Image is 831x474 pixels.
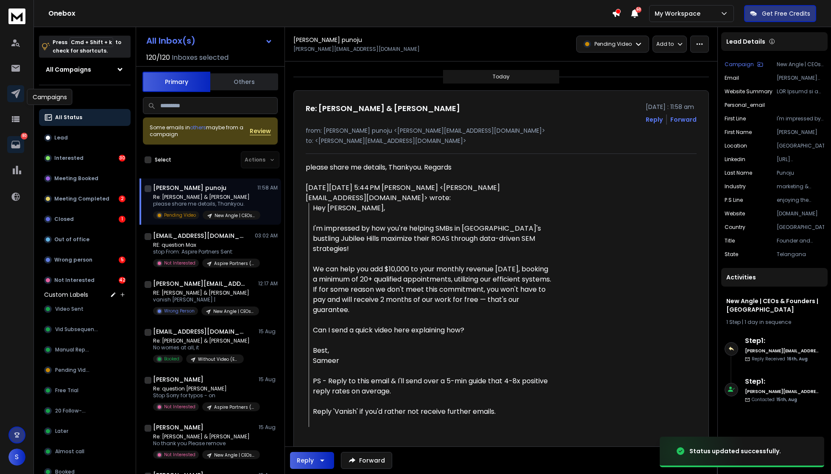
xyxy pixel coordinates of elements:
[153,423,204,432] h1: [PERSON_NAME]
[313,264,553,315] div: We can help you add $10,000 to your monthly revenue [DATE], booking a minimum of 20+ qualified ap...
[39,251,131,268] button: Wrong person5
[725,102,765,109] p: personal_email
[594,41,632,47] p: Pending Video
[164,308,195,314] p: Wrong Person
[153,327,246,336] h1: [EMAIL_ADDRESS][DOMAIN_NAME]
[655,9,704,18] p: My Workspace
[55,428,68,435] span: Later
[646,115,663,124] button: Reply
[777,183,824,190] p: marketing & advertising
[306,126,697,135] p: from: [PERSON_NAME] punoju <[PERSON_NAME][EMAIL_ADDRESS][DOMAIN_NAME]>
[153,385,255,392] p: Re: question [PERSON_NAME]
[153,242,255,248] p: RE: question Max
[259,376,278,383] p: 15 Aug
[725,142,747,149] p: location
[153,184,226,192] h1: [PERSON_NAME] punoju
[119,257,125,263] div: 5
[55,367,92,374] span: Pending Video
[55,346,89,353] span: Manual Reply
[297,456,314,465] div: Reply
[146,53,170,63] span: 120 / 120
[39,190,131,207] button: Meeting Completed2
[777,237,824,244] p: Founder and Growth Consultant specializing in Organic and Paid Traffic
[646,103,697,111] p: [DATE] : 11:58 am
[745,318,791,326] span: 1 day in sequence
[39,231,131,248] button: Out of office
[255,232,278,239] p: 03:02 AM
[725,88,772,95] p: Website Summary
[54,195,109,202] p: Meeting Completed
[745,336,819,346] h6: Step 1 :
[744,5,816,22] button: Get Free Credits
[656,41,674,47] p: Add to
[39,321,131,338] button: Vid Subsequence
[54,257,92,263] p: Wrong person
[39,92,131,104] h3: Filters
[119,195,125,202] div: 2
[777,115,824,122] p: I'm impressed by how you're helping SMBs in [GEOGRAPHIC_DATA]'s bustling Jubilee Hills maximize t...
[54,155,84,162] p: Interested
[745,376,819,387] h6: Step 1 :
[139,32,279,49] button: All Inbox(s)
[153,194,255,201] p: Re: [PERSON_NAME] & [PERSON_NAME]
[153,296,255,303] p: vanish [PERSON_NAME] |
[54,134,68,141] p: Lead
[153,344,250,351] p: No worries at all, it
[39,150,131,167] button: Interested30
[213,308,254,315] p: New Angle | CEOs & Founders | [GEOGRAPHIC_DATA]
[164,260,195,266] p: Not Interested
[689,447,781,455] div: Status updated successfully.
[215,212,255,219] p: New Angle | CEOs & Founders | [GEOGRAPHIC_DATA]
[721,268,828,287] div: Activities
[306,137,697,145] p: to: <[PERSON_NAME][EMAIL_ADDRESS][DOMAIN_NAME]>
[777,156,824,163] p: [URL][DOMAIN_NAME]
[39,443,131,460] button: Almost call
[670,115,697,124] div: Forward
[777,251,824,258] p: Telangana
[726,37,765,46] p: Lead Details
[493,73,510,80] p: Today
[290,452,334,469] button: Reply
[313,203,553,213] div: Hey [PERSON_NAME],
[725,129,752,136] p: First Name
[259,424,278,431] p: 15 Aug
[55,326,100,333] span: Vid Subsequence
[306,103,460,114] h1: Re: [PERSON_NAME] & [PERSON_NAME]
[313,325,553,335] div: Can I send a quick video here explaining how?
[8,8,25,24] img: logo
[725,224,745,231] p: country
[39,170,131,187] button: Meeting Booked
[313,356,553,366] div: Sameer
[153,248,255,255] p: stop From: Aspire Partners Sent:
[119,155,125,162] div: 30
[155,156,171,163] label: Select
[153,433,255,440] p: Re: [PERSON_NAME] & [PERSON_NAME]
[153,337,250,344] p: Re: [PERSON_NAME] & [PERSON_NAME]
[725,115,746,122] p: First Line
[55,114,82,121] p: All Status
[777,129,824,136] p: [PERSON_NAME]
[726,297,823,314] h1: New Angle | CEOs & Founders | [GEOGRAPHIC_DATA]
[777,210,824,217] p: [DOMAIN_NAME]
[777,170,824,176] p: Punoju
[190,124,206,131] span: others
[153,375,204,384] h1: [PERSON_NAME]
[48,8,612,19] h1: Onebox
[259,328,278,335] p: 15 Aug
[210,72,278,91] button: Others
[55,448,84,455] span: Almost call
[172,53,229,63] h3: Inboxes selected
[39,402,131,419] button: 20 Follow-up
[725,61,763,68] button: Campaign
[745,388,819,395] h6: [PERSON_NAME][EMAIL_ADDRESS][DOMAIN_NAME]
[7,136,24,153] a: 80
[250,127,271,135] button: Review
[306,183,553,203] div: [DATE][DATE] 5:44 PM [PERSON_NAME] <[PERSON_NAME][EMAIL_ADDRESS][DOMAIN_NAME]> wrote:
[39,301,131,318] button: Video Sent
[39,272,131,289] button: Not Interested42
[725,156,745,163] p: linkedin
[752,356,808,362] p: Reply Received
[119,277,125,284] div: 42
